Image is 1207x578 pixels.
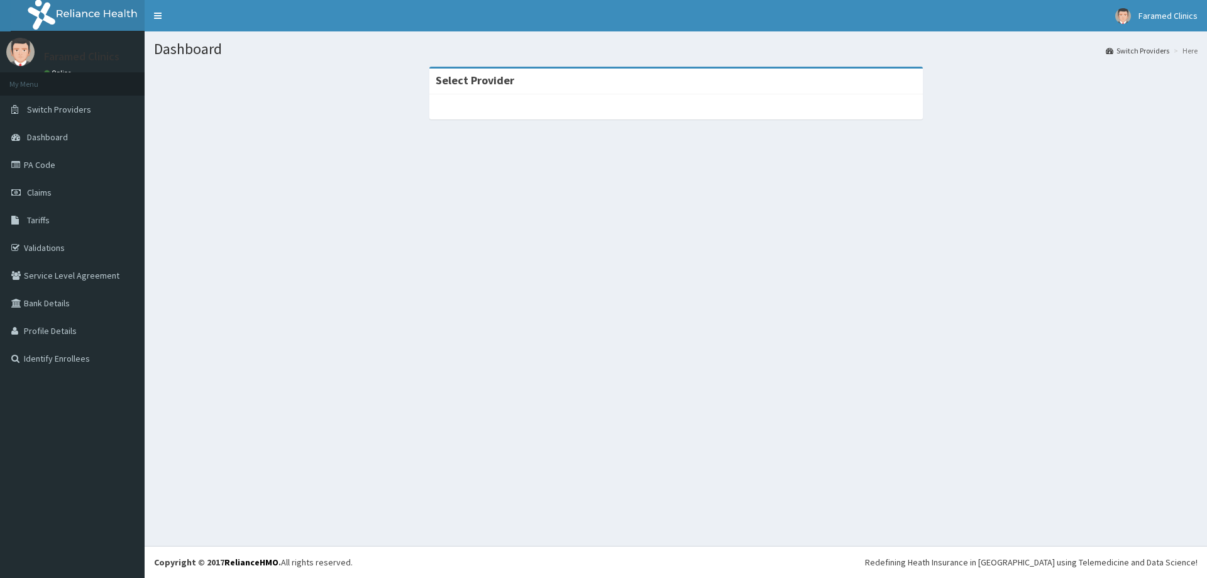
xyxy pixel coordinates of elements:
[27,131,68,143] span: Dashboard
[44,69,74,77] a: Online
[6,38,35,66] img: User Image
[44,51,119,62] p: Faramed Clinics
[1138,10,1198,21] span: Faramed Clinics
[224,557,278,568] a: RelianceHMO
[27,214,50,226] span: Tariffs
[1106,45,1169,56] a: Switch Providers
[154,557,281,568] strong: Copyright © 2017 .
[145,546,1207,578] footer: All rights reserved.
[154,41,1198,57] h1: Dashboard
[436,73,514,87] strong: Select Provider
[27,104,91,115] span: Switch Providers
[27,187,52,198] span: Claims
[1115,8,1131,24] img: User Image
[865,556,1198,569] div: Redefining Heath Insurance in [GEOGRAPHIC_DATA] using Telemedicine and Data Science!
[1171,45,1198,56] li: Here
